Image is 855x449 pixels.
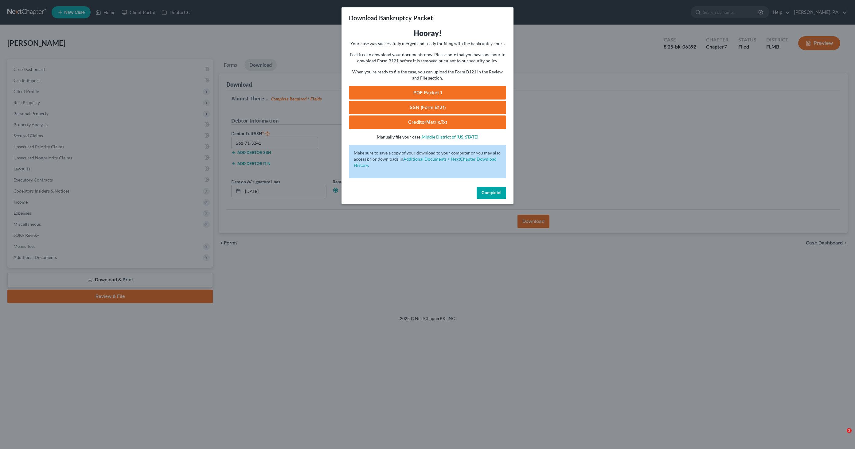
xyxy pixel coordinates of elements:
a: Additional Documents > NextChapter Download History. [354,156,497,168]
a: CreditorMatrix.txt [349,115,506,129]
h3: Download Bankruptcy Packet [349,14,433,22]
a: SSN (Form B121) [349,101,506,114]
a: PDF Packet 1 [349,86,506,100]
button: Complete! [477,187,506,199]
p: Manually file your case: [349,134,506,140]
h3: Hooray! [349,28,506,38]
span: 1 [847,428,852,433]
iframe: Intercom live chat [834,428,849,443]
a: Middle District of [US_STATE] [422,134,478,139]
p: Make sure to save a copy of your download to your computer or you may also access prior downloads in [354,150,501,168]
p: Your case was successfully merged and ready for filing with the bankruptcy court. [349,41,506,47]
p: When you're ready to file the case, you can upload the Form B121 in the Review and File section. [349,69,506,81]
p: Feel free to download your documents now. Please note that you have one hour to download Form B12... [349,52,506,64]
span: Complete! [482,190,501,195]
